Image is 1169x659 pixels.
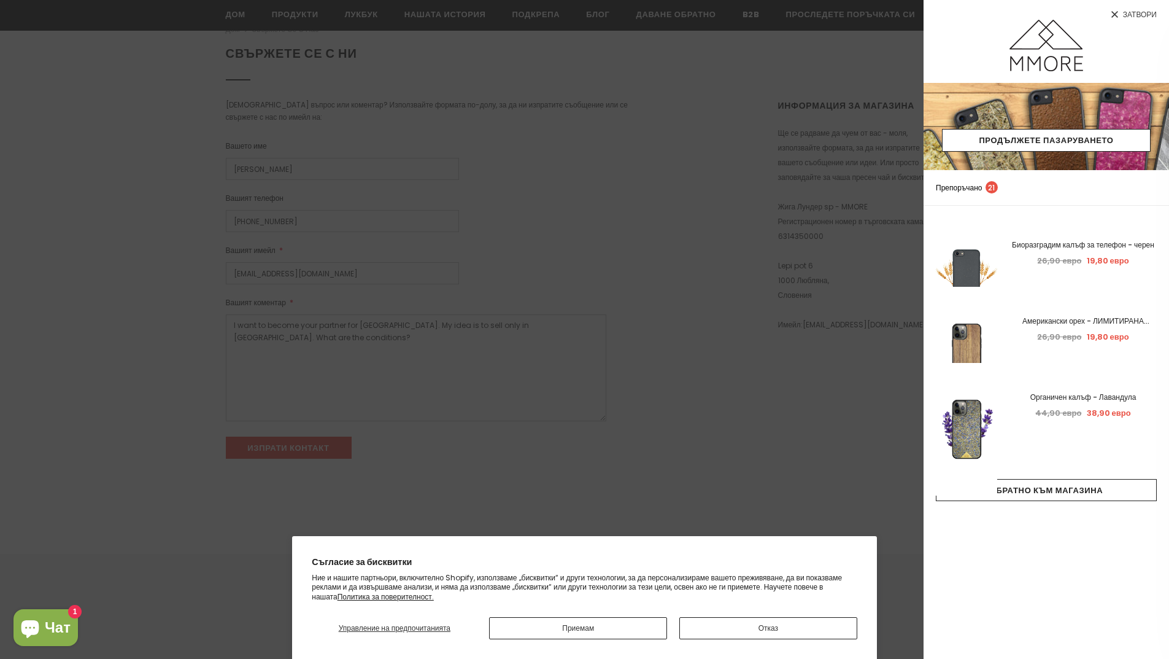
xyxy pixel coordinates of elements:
font: 44,90 евро [1035,407,1081,419]
font: Обратно към магазина [990,485,1103,496]
font: Приемам [562,623,594,633]
button: Управление на предпочитанията [312,617,477,639]
font: Управление на предпочитанията [339,623,450,633]
font: Затвори [1123,9,1157,20]
font: Препоръчано [936,182,982,193]
a: Органичен калъф - Лавандула [1009,391,1157,404]
font: 26,90 евро [1037,331,1081,343]
font: Органичен калъф - Лавандула [1030,392,1136,402]
font: Съгласие за бисквитки [312,556,412,568]
font: 26,90 евро [1037,255,1081,267]
font: Биоразградим калъф за телефон - черен [1012,240,1154,250]
font: 21 [988,182,995,193]
font: Ние и нашите партньори, включително Shopify, използваме „бисквитки“ и други технологии, за да пер... [312,572,842,602]
button: Приемам [489,617,667,639]
a: Продължете пазаруването [942,129,1151,152]
font: Отказ [758,623,778,633]
font: 19,80 евро [1087,331,1129,343]
font: Американски орех - ЛИМИТИРАНА СЕРИЯ [1022,316,1149,340]
inbox-online-store-chat: Чат за онлайн магазина на Shopify [10,609,82,649]
font: 38,90 евро [1087,407,1131,419]
a: търсене [1144,181,1157,193]
a: Биоразградим калъф за телефон - черен [1009,238,1157,252]
button: Отказ [679,617,857,639]
a: Обратно към магазина [936,479,1157,502]
a: Политика за поверителност. [338,591,434,602]
a: Американски орех - ЛИМИТИРАНА СЕРИЯ [1009,314,1157,328]
font: 19,80 евро [1087,255,1129,267]
font: Продължете пазаруването [979,135,1113,147]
